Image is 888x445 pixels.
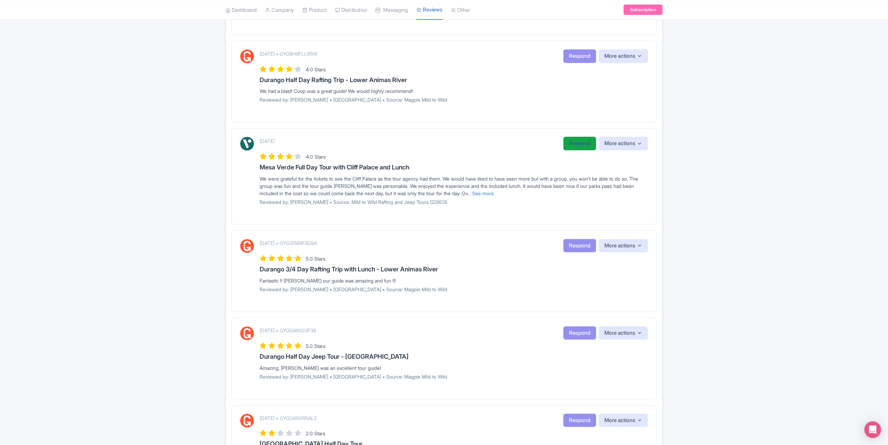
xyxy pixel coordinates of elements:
div: Open Intercom Messenger [864,421,881,438]
span: 2.0 Stars [306,430,325,436]
a: Respond [563,137,596,150]
button: More actions [599,414,648,427]
div: We had a blast! Coop was a great guide! We would highly recommend! [260,87,648,95]
h3: Durango Half Day Rafting Trip - Lower Animas River [260,77,648,84]
p: [DATE] • GYG32M9F3G94 [260,239,317,247]
p: Reviewed by: [PERSON_NAME] • [GEOGRAPHIC_DATA] • Source: Magpie Mild to Wild [260,96,648,103]
button: More actions [599,239,648,253]
button: Respond [563,49,596,63]
div: Amazing, [PERSON_NAME] was an excellent tour guide! [260,364,648,372]
img: GetYourGuide Logo [240,414,254,428]
button: Respond [563,414,596,427]
img: GetYourGuide Logo [240,49,254,63]
h3: Durango 3/4 Day Rafting Trip with Lunch - Lower Animas River [260,266,648,273]
a: Other [451,0,470,19]
button: Respond [563,326,596,340]
button: More actions [599,137,648,150]
div: We were grateful for the tickets to see the Cliff Palace as the tour agency had them. We would ha... [260,175,648,197]
p: Reviewed by: [PERSON_NAME] • [GEOGRAPHIC_DATA] • Source: Magpie Mild to Wild [260,286,648,293]
a: Subscription [624,5,663,15]
a: Dashboard [225,0,257,19]
img: Viator Logo [240,137,254,151]
button: More actions [599,49,648,63]
h3: Mesa Verde Full Day Tour with Cliff Palace and Lunch [260,164,648,171]
span: 5.0 Stars [306,256,325,262]
a: ... See more [468,190,494,196]
p: [DATE] • GYGG46XR5AL2 [260,414,317,422]
button: Respond [563,239,596,253]
p: [DATE] [260,137,275,145]
a: Distribution [335,0,367,19]
p: [DATE] • GYG6H9FLLR5W [260,50,317,57]
div: Fantastic !! [PERSON_NAME] our guide was amazing and fun !!! [260,277,648,284]
a: Company [265,0,294,19]
p: Reviewed by: [PERSON_NAME] • [GEOGRAPHIC_DATA] • Source: Magpie Mild to Wild [260,373,648,380]
img: GetYourGuide Logo [240,239,254,253]
h3: Durango Half Day Jeep Tour - [GEOGRAPHIC_DATA] [260,353,648,360]
p: [DATE] • GYGG46X23F39 [260,327,316,334]
span: 5.0 Stars [306,343,325,349]
button: More actions [599,326,648,340]
span: 4.0 Stars [306,66,326,72]
img: GetYourGuide Logo [240,326,254,340]
a: Messaging [375,0,408,19]
span: 4.0 Stars [306,154,326,160]
p: Reviewed by: [PERSON_NAME] • Source: Mild to Wild Rafting and Jeep Tours (22803) [260,198,648,206]
a: Product [302,0,327,19]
